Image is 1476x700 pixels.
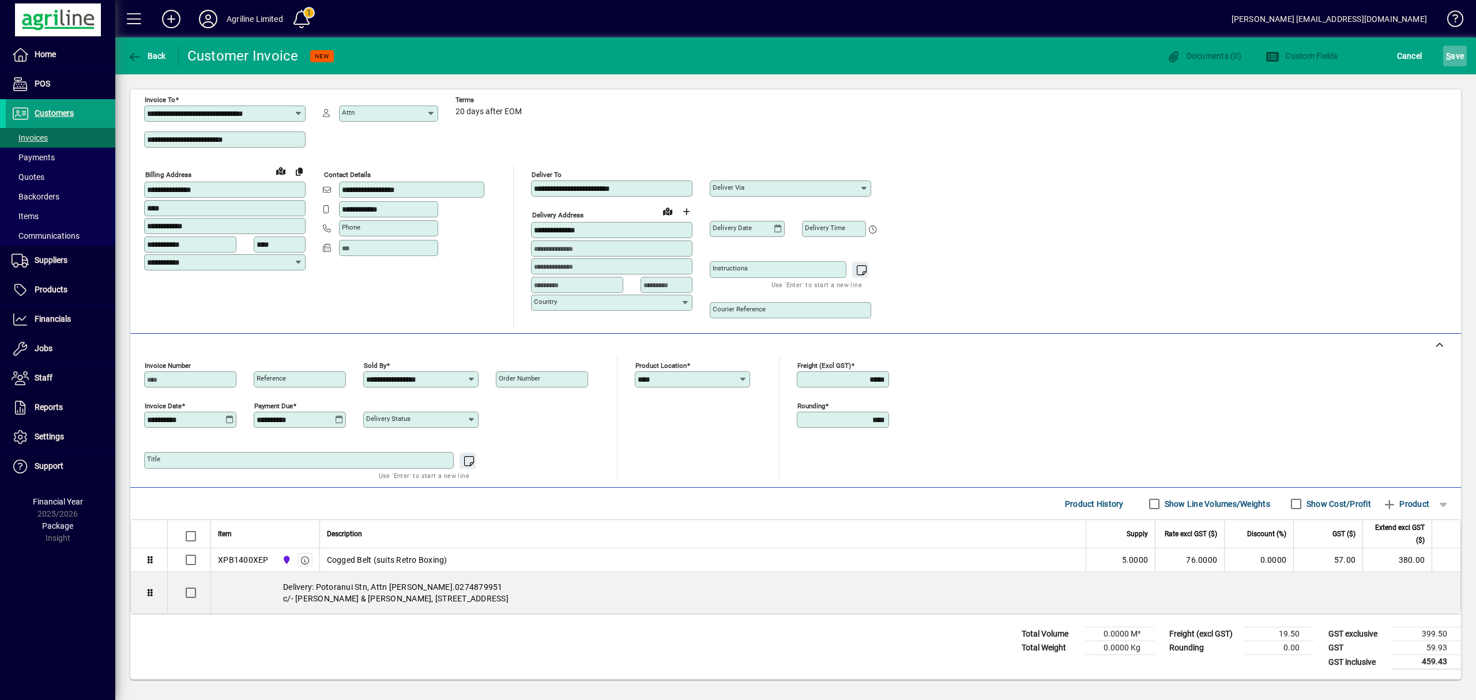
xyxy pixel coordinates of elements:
[35,50,56,59] span: Home
[218,554,269,566] div: XPB1400XEP
[327,528,362,540] span: Description
[1165,528,1217,540] span: Rate excl GST ($)
[12,192,59,201] span: Backorders
[797,402,825,410] mat-label: Rounding
[534,298,557,306] mat-label: Country
[1370,521,1425,547] span: Extend excl GST ($)
[6,423,115,451] a: Settings
[12,133,48,142] span: Invoices
[187,47,299,65] div: Customer Invoice
[6,70,115,99] a: POS
[1446,51,1451,61] span: S
[1247,528,1286,540] span: Discount (%)
[327,554,447,566] span: Cogged Belt (suits Retro Boxing)
[153,9,190,29] button: Add
[6,364,115,393] a: Staff
[1293,548,1362,572] td: 57.00
[1060,494,1128,514] button: Product History
[147,455,160,463] mat-label: Title
[1122,554,1149,566] span: 5.0000
[1162,498,1270,510] label: Show Line Volumes/Weights
[12,153,55,162] span: Payments
[218,528,232,540] span: Item
[272,161,290,180] a: View on map
[658,202,677,220] a: View on map
[190,9,227,29] button: Profile
[6,40,115,69] a: Home
[1085,641,1154,655] td: 0.0000 Kg
[211,572,1460,614] div: Delivery: Potoranui Stn, Attn [PERSON_NAME].0274879951 c/- [PERSON_NAME] & [PERSON_NAME], [STREET...
[145,96,175,104] mat-label: Invoice To
[1263,46,1341,66] button: Custom Fields
[635,362,687,370] mat-label: Product location
[1392,627,1461,641] td: 399.50
[1224,548,1293,572] td: 0.0000
[6,128,115,148] a: Invoices
[379,469,469,482] mat-hint: Use 'Enter' to start a new line
[1266,51,1338,61] span: Custom Fields
[1016,627,1085,641] td: Total Volume
[35,108,74,118] span: Customers
[1304,498,1371,510] label: Show Cost/Profit
[1377,494,1435,514] button: Product
[713,264,748,272] mat-label: Instructions
[1164,46,1244,66] button: Documents (0)
[677,202,695,221] button: Choose address
[1016,641,1085,655] td: Total Weight
[35,402,63,412] span: Reports
[35,255,67,265] span: Suppliers
[1166,51,1241,61] span: Documents (0)
[115,46,179,66] app-page-header-button: Back
[1392,641,1461,655] td: 59.93
[1323,641,1392,655] td: GST
[35,461,63,471] span: Support
[342,108,355,116] mat-label: Attn
[35,285,67,294] span: Products
[6,276,115,304] a: Products
[35,373,52,382] span: Staff
[227,10,283,28] div: Agriline Limited
[1332,528,1355,540] span: GST ($)
[713,305,766,313] mat-label: Courier Reference
[1065,495,1124,513] span: Product History
[455,107,522,116] span: 20 days after EOM
[6,393,115,422] a: Reports
[12,212,39,221] span: Items
[499,374,540,382] mat-label: Order number
[1362,548,1432,572] td: 380.00
[6,452,115,481] a: Support
[6,167,115,187] a: Quotes
[6,226,115,246] a: Communications
[797,362,851,370] mat-label: Freight (excl GST)
[1162,554,1217,566] div: 76.0000
[1323,627,1392,641] td: GST exclusive
[771,278,862,291] mat-hint: Use 'Enter' to start a new line
[1392,655,1461,669] td: 459.43
[127,51,166,61] span: Back
[805,224,845,232] mat-label: Delivery time
[290,162,308,180] button: Copy to Delivery address
[1085,627,1154,641] td: 0.0000 M³
[364,362,386,370] mat-label: Sold by
[6,305,115,334] a: Financials
[342,223,360,231] mat-label: Phone
[1446,47,1464,65] span: ave
[6,246,115,275] a: Suppliers
[1394,46,1425,66] button: Cancel
[145,402,182,410] mat-label: Invoice date
[257,374,286,382] mat-label: Reference
[1439,2,1462,40] a: Knowledge Base
[6,187,115,206] a: Backorders
[6,148,115,167] a: Payments
[33,497,83,506] span: Financial Year
[713,224,752,232] mat-label: Delivery date
[35,314,71,323] span: Financials
[279,554,292,566] span: Gore
[1232,10,1427,28] div: [PERSON_NAME] [EMAIL_ADDRESS][DOMAIN_NAME]
[12,231,80,240] span: Communications
[125,46,169,66] button: Back
[1443,46,1467,66] button: Save
[1164,641,1244,655] td: Rounding
[145,362,191,370] mat-label: Invoice number
[1383,495,1429,513] span: Product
